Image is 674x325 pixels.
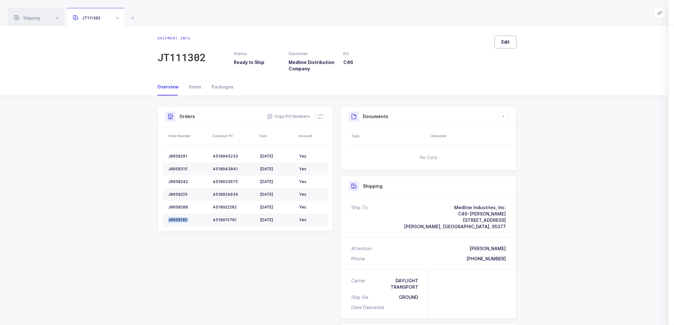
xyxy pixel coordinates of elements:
div: Attention [351,245,372,252]
div: 4518915701 [213,217,255,223]
div: Uploaded [431,133,509,138]
span: Do not ship out until approved [534,119,604,125]
h3: Ready to Ship [234,59,281,66]
h3: Notes [528,140,661,146]
button: Edit [495,36,517,48]
div: 4518922202 [213,205,255,210]
div: DC [344,51,391,57]
div: Type [351,133,427,138]
div: [DATE] [260,154,294,159]
div: 4518933675 [213,179,255,184]
span: Edit [501,39,510,45]
div: Items [184,78,206,95]
div: [PERSON_NAME] [470,245,506,252]
h3: C46 [344,59,391,66]
div: Carrier [351,278,368,290]
h3: Shipping [363,183,383,189]
div: DAYLIGHT TRANSPORT [368,278,418,290]
span: Yes [299,154,306,159]
div: Customer PO [212,133,255,138]
div: J0058225 [168,192,208,197]
div: Ship Via [351,294,371,300]
div: 4518943041 [213,166,255,172]
div: 4518945233 [213,154,255,159]
div: [DATE] [260,217,294,223]
button: close drawer [654,9,661,17]
span: Yes [299,192,306,197]
h3: Orders [179,113,195,120]
div: Packages [206,78,233,95]
div: [DATE] [260,205,294,210]
div: 4518924034 [213,192,255,197]
span: Yes [299,205,306,209]
div: [PHONE_NUMBER] [466,256,506,262]
span: [PERSON_NAME], [GEOGRAPHIC_DATA], 95377 [404,224,506,229]
div: C46-[PERSON_NAME] [404,211,506,217]
h3: Medline Distribution Company [289,59,336,72]
div: Status [234,51,281,57]
span: No Data [388,148,470,167]
div: J0058242 [168,179,208,184]
div: [DATE] [260,179,294,184]
div: Date [259,133,295,138]
span: JT111302 [73,16,100,20]
div: J0058208 [168,205,208,210]
div: J0058291 [168,154,208,159]
div: JT111302 [546,9,572,17]
div: GROUND [399,294,418,300]
div: Date Delivered [351,304,386,311]
div: Customer [289,51,336,57]
h3: Settings [528,36,661,42]
div: Phone [351,256,365,262]
div: Ship To [351,204,368,230]
span: Yes [299,166,306,171]
div: Order Number [168,133,208,138]
div: Invoiced [298,133,326,138]
div: [DATE] [260,192,294,197]
h3: Documents [363,113,388,120]
div: [STREET_ADDRESS] [404,217,506,223]
span: Shipping [14,16,40,20]
div: Medline Industries, Inc. [404,204,506,211]
div: Shipment info [157,36,206,41]
div: [DATE] [260,166,294,172]
div: J0058315 [168,166,208,172]
div: J0058182 [168,217,208,223]
span: Yes [299,217,306,222]
span: Yes [299,179,306,184]
button: Copy PO Numbers [267,113,310,120]
div: Overview [157,78,184,95]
